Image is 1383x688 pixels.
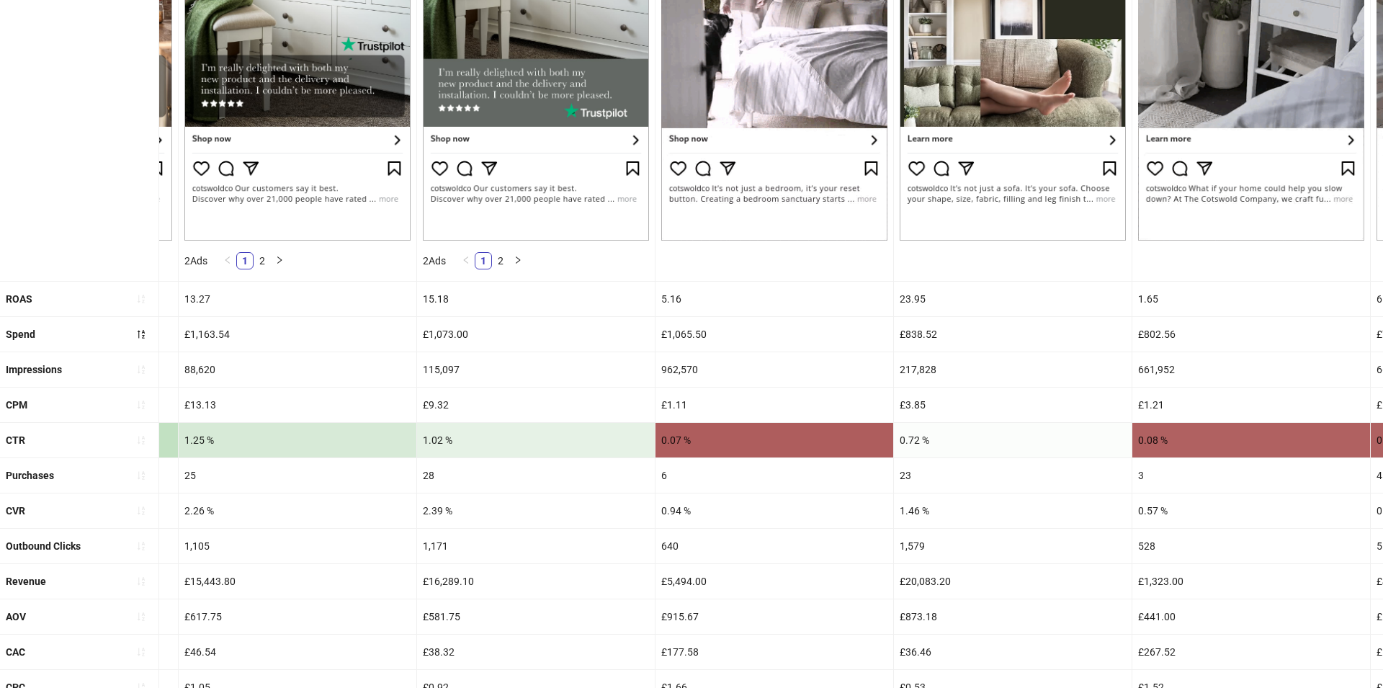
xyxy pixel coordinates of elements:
span: left [223,256,232,264]
div: £915.67 [655,599,893,634]
button: left [457,252,475,269]
a: 1 [475,253,491,269]
li: 2 [492,252,509,269]
span: sort-ascending [136,576,146,586]
div: 0.08 % [1132,423,1370,457]
div: 1.65 [1132,282,1370,316]
b: CVR [6,505,25,517]
a: 2 [493,253,509,269]
div: 661,952 [1132,352,1370,387]
div: 2.26 % [179,493,416,528]
div: 28 [417,458,655,493]
li: 2 [254,252,271,269]
div: 0.57 % [1132,493,1370,528]
div: £5,494.00 [655,564,893,599]
a: 1 [237,253,253,269]
div: 1,171 [417,529,655,563]
div: £581.75 [417,599,655,634]
div: 25 [179,458,416,493]
div: £9.32 [417,388,655,422]
div: £20,083.20 [894,564,1132,599]
div: 0.07 % [655,423,893,457]
div: £617.75 [179,599,416,634]
b: CPM [6,399,27,411]
span: sort-ascending [136,400,146,410]
span: sort-descending [136,329,146,339]
b: Revenue [6,576,46,587]
div: 2.39 % [417,493,655,528]
div: £46.54 [179,635,416,669]
div: 0.94 % [655,493,893,528]
span: right [514,256,522,264]
b: Spend [6,329,35,340]
div: 1,105 [179,529,416,563]
div: 3 [1132,458,1370,493]
b: ROAS [6,293,32,305]
div: £267.52 [1132,635,1370,669]
li: Next Page [509,252,527,269]
div: £802.56 [1132,317,1370,352]
div: 962,570 [655,352,893,387]
li: Next Page [271,252,288,269]
div: 23.95 [894,282,1132,316]
div: £873.18 [894,599,1132,634]
div: £441.00 [1132,599,1370,634]
a: 2 [254,253,270,269]
div: 6 [655,458,893,493]
div: £36.46 [894,635,1132,669]
li: Previous Page [219,252,236,269]
span: sort-ascending [136,612,146,622]
div: £1,163.54 [179,317,416,352]
div: 15.18 [417,282,655,316]
div: £1,323.00 [1132,564,1370,599]
button: right [271,252,288,269]
button: left [219,252,236,269]
div: £1,073.00 [417,317,655,352]
div: 217,828 [894,352,1132,387]
span: right [275,256,284,264]
span: sort-ascending [136,435,146,445]
div: £177.58 [655,635,893,669]
div: 5.16 [655,282,893,316]
b: Impressions [6,364,62,375]
b: CAC [6,646,25,658]
div: £1.21 [1132,388,1370,422]
li: Previous Page [457,252,475,269]
div: £38.32 [417,635,655,669]
span: 2 Ads [184,255,207,267]
b: Purchases [6,470,54,481]
span: sort-ascending [136,506,146,516]
div: £16,289.10 [417,564,655,599]
button: right [509,252,527,269]
div: 1.25 % [179,423,416,457]
div: £15,443.80 [179,564,416,599]
span: 2 Ads [423,255,446,267]
div: £838.52 [894,317,1132,352]
b: Outbound Clicks [6,540,81,552]
div: 23 [894,458,1132,493]
li: 1 [475,252,492,269]
span: left [462,256,470,264]
div: £1.11 [655,388,893,422]
div: 1.46 % [894,493,1132,528]
span: sort-ascending [136,365,146,375]
span: sort-ascending [136,294,146,304]
div: 88,620 [179,352,416,387]
span: sort-ascending [136,470,146,481]
div: £13.13 [179,388,416,422]
div: £1,065.50 [655,317,893,352]
b: CTR [6,434,25,446]
div: 1.02 % [417,423,655,457]
div: 115,097 [417,352,655,387]
b: AOV [6,611,26,622]
div: 1,579 [894,529,1132,563]
div: £3.85 [894,388,1132,422]
span: sort-ascending [136,541,146,551]
div: 0.72 % [894,423,1132,457]
span: sort-ascending [136,647,146,657]
div: 13.27 [179,282,416,316]
div: 528 [1132,529,1370,563]
li: 1 [236,252,254,269]
div: 640 [655,529,893,563]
